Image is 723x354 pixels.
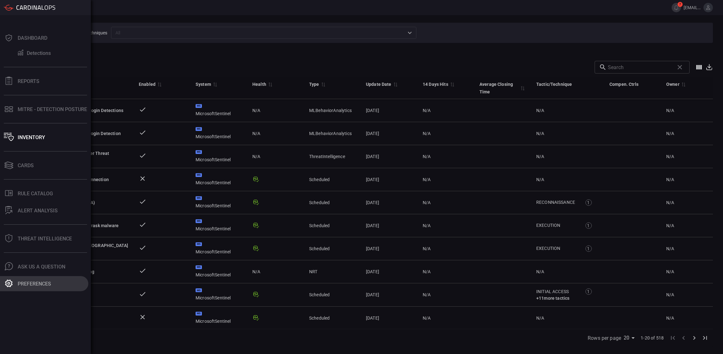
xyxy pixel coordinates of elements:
div: Type [309,80,319,88]
div: MS [196,150,202,154]
span: N/A [423,269,431,274]
div: MicrosoftSentinel [196,196,242,209]
span: N/A [252,268,260,275]
td: [DATE] [361,260,418,283]
span: Sort by Type ascending [319,81,327,87]
span: Go to next page [689,334,700,340]
span: N/A [536,131,544,136]
span: Sort by Update Date descending [391,81,399,87]
button: Go to next page [689,333,700,343]
label: Rows per page [588,334,621,342]
button: Export [705,63,713,71]
span: N/A [423,108,431,113]
span: Clear search [674,62,685,73]
button: Go to last page [700,333,710,343]
input: All [113,29,404,37]
td: [DATE] [361,283,418,307]
span: Sort by System ascending [211,81,219,87]
button: Show/Hide columns [693,61,705,74]
span: Sort by Health ascending [266,81,274,87]
div: Scheduled [309,245,356,252]
span: Sort by 14 Days Hits descending [448,81,456,87]
td: [DATE] [361,145,418,168]
span: N/A [666,316,674,321]
button: 7 [672,3,681,12]
div: Average Closing Time [479,80,519,96]
div: MS [196,219,202,223]
span: Sort by Owner descending [679,81,687,87]
div: 14 Days Hits [423,80,448,88]
td: [DATE] [361,214,418,237]
div: 1 [585,288,592,295]
div: MicrosoftSentinel [196,104,242,117]
div: Ask Us A Question [18,264,65,270]
span: N/A [423,223,431,228]
div: Rows per page [624,333,637,343]
span: N/A [252,153,260,160]
span: 7 [678,2,683,7]
span: Go to previous page [678,334,689,340]
div: Update Date [366,80,391,88]
div: Scheduled [309,222,356,229]
div: ALERT ANALYSIS [18,208,58,214]
span: [EMAIL_ADDRESS][DOMAIN_NAME] [684,5,701,10]
div: Scheduled [309,176,356,183]
div: MS [196,173,202,177]
td: [DATE] [361,122,418,145]
span: N/A [666,177,674,182]
span: N/A [423,177,431,182]
span: N/A [536,177,544,182]
div: MS [196,196,202,200]
div: Compen. Ctrls [609,80,638,88]
div: Preferences [18,281,51,287]
span: N/A [423,316,431,321]
div: Tactic/Technique [536,80,572,88]
span: Go to last page [700,334,710,340]
span: N/A [423,200,431,205]
td: [DATE] [361,307,418,330]
div: Health [252,80,266,88]
div: MicrosoftSentinel [196,242,242,255]
div: Execution [536,222,579,229]
div: MicrosoftSentinel [196,288,242,301]
div: MicrosoftSentinel [196,150,242,163]
td: [DATE] [361,191,418,214]
div: 1 [585,222,592,229]
span: N/A [252,107,260,114]
span: N/A [666,131,674,136]
div: MS [196,242,202,246]
span: Sort by Enabled descending [156,81,163,87]
div: MicrosoftSentinel [196,173,242,186]
div: MicrosoftSentinel [196,265,242,278]
div: MS [196,127,202,131]
td: [DATE] [361,168,418,191]
span: Go to first page [667,334,678,340]
span: N/A [536,108,544,113]
div: Owner [666,80,679,88]
span: N/A [536,269,544,274]
span: N/A [666,154,674,159]
div: MITRE - Detection Posture [18,106,87,112]
div: ThreatIntelligence [309,153,356,160]
span: N/A [666,108,674,113]
div: System [196,80,211,88]
div: MicrosoftSentinel [196,312,242,324]
div: MS [196,288,202,292]
span: N/A [666,246,674,251]
span: N/A [252,130,260,137]
span: N/A [666,200,674,205]
td: [DATE] [361,237,418,260]
span: N/A [666,292,674,297]
td: [DATE] [361,99,418,122]
span: N/A [423,131,431,136]
span: Sort by Average Closing Time descending [519,85,526,91]
div: NRT [309,268,356,275]
div: Inventory [18,134,45,140]
span: N/A [423,292,431,297]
